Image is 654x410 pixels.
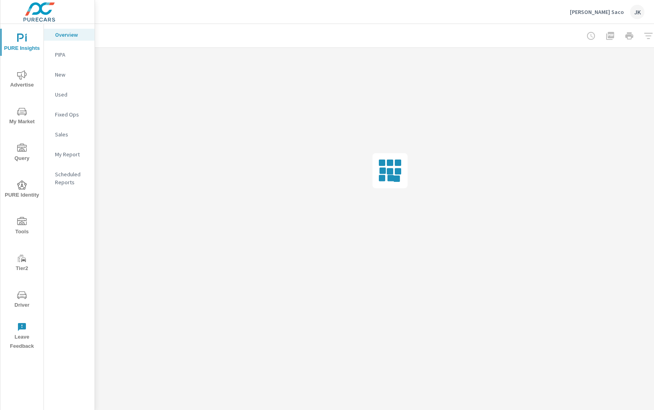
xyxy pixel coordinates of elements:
[3,144,41,163] span: Query
[3,254,41,273] span: Tier2
[0,24,43,354] div: nav menu
[55,91,88,99] p: Used
[630,5,644,19] div: JK
[3,107,41,126] span: My Market
[44,89,95,101] div: Used
[3,34,41,53] span: PURE Insights
[44,108,95,120] div: Fixed Ops
[55,51,88,59] p: PIPA
[3,322,41,351] span: Leave Feedback
[3,217,41,237] span: Tools
[55,31,88,39] p: Overview
[44,128,95,140] div: Sales
[44,168,95,188] div: Scheduled Reports
[3,290,41,310] span: Driver
[55,130,88,138] p: Sales
[3,70,41,90] span: Advertise
[55,71,88,79] p: New
[3,180,41,200] span: PURE Identity
[55,150,88,158] p: My Report
[570,8,624,16] p: [PERSON_NAME] Saco
[55,110,88,118] p: Fixed Ops
[55,170,88,186] p: Scheduled Reports
[44,29,95,41] div: Overview
[44,148,95,160] div: My Report
[44,49,95,61] div: PIPA
[44,69,95,81] div: New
